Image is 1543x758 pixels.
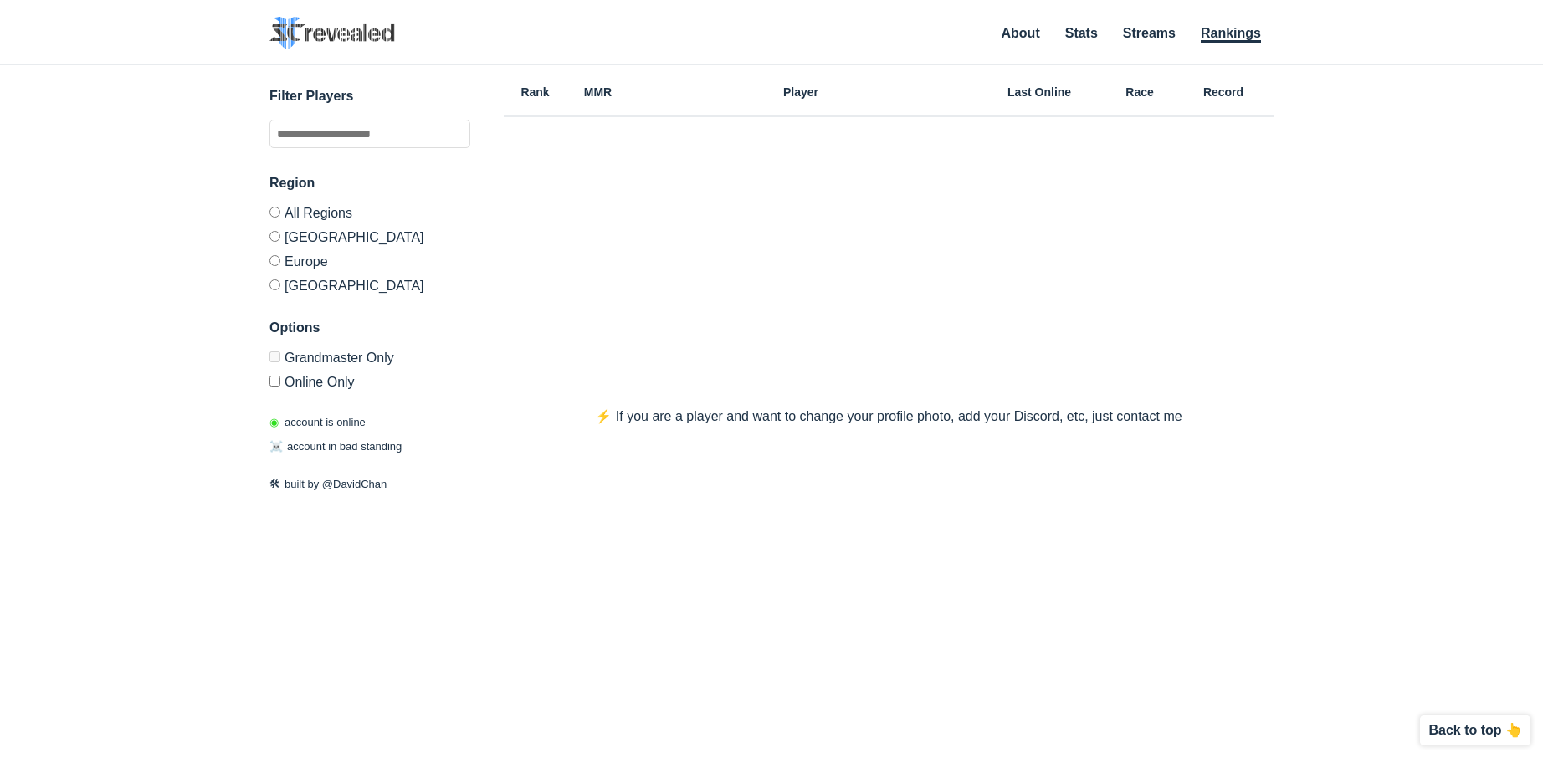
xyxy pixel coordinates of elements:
[1002,26,1040,40] a: About
[269,279,280,290] input: [GEOGRAPHIC_DATA]
[566,86,629,98] h6: MMR
[269,273,470,293] label: [GEOGRAPHIC_DATA]
[269,351,280,362] input: Grandmaster Only
[269,438,402,455] p: account in bad standing
[269,231,280,242] input: [GEOGRAPHIC_DATA]
[269,17,395,49] img: SC2 Revealed
[269,318,470,338] h3: Options
[1428,724,1522,737] p: Back to top 👆
[1106,86,1173,98] h6: Race
[1123,26,1176,40] a: Streams
[269,173,470,193] h3: Region
[972,86,1106,98] h6: Last Online
[269,224,470,248] label: [GEOGRAPHIC_DATA]
[269,351,470,369] label: Only Show accounts currently in Grandmaster
[333,478,387,490] a: DavidChan
[269,86,470,106] h3: Filter Players
[1065,26,1098,40] a: Stats
[1173,86,1274,98] h6: Record
[1201,26,1261,43] a: Rankings
[269,248,470,273] label: Europe
[269,416,279,428] span: ◉
[561,407,1215,427] p: ⚡️ If you are a player and want to change your profile photo, add your Discord, etc, just contact me
[269,207,280,218] input: All Regions
[269,478,280,490] span: 🛠
[269,207,470,224] label: All Regions
[504,86,566,98] h6: Rank
[269,369,470,389] label: Only show accounts currently laddering
[269,476,470,493] p: built by @
[269,376,280,387] input: Online Only
[269,255,280,266] input: Europe
[269,414,366,431] p: account is online
[269,440,283,453] span: ☠️
[629,86,972,98] h6: Player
